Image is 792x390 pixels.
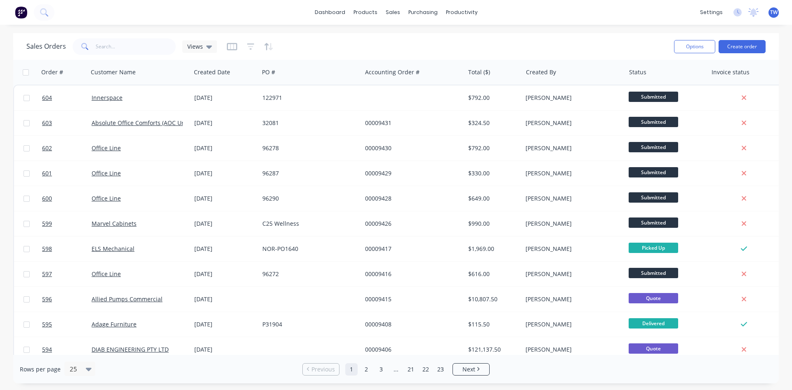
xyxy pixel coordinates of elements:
[194,194,256,203] div: [DATE]
[194,169,256,177] div: [DATE]
[42,94,52,102] span: 604
[194,94,256,102] div: [DATE]
[92,270,121,278] a: Office Line
[42,312,92,337] a: 595
[629,318,678,329] span: Delivered
[526,320,617,329] div: [PERSON_NAME]
[468,94,516,102] div: $792.00
[629,343,678,354] span: Quote
[365,144,457,152] div: 00009430
[526,94,617,102] div: [PERSON_NAME]
[526,119,617,127] div: [PERSON_NAME]
[420,363,432,376] a: Page 22
[262,94,354,102] div: 122971
[92,295,163,303] a: Allied Pumps Commercial
[365,270,457,278] div: 00009416
[194,144,256,152] div: [DATE]
[42,220,52,228] span: 599
[382,6,404,19] div: sales
[629,167,678,177] span: Submitted
[42,211,92,236] a: 599
[92,220,137,227] a: Marvel Cabinets
[365,169,457,177] div: 00009429
[526,68,556,76] div: Created By
[303,365,339,373] a: Previous page
[42,270,52,278] span: 597
[194,245,256,253] div: [DATE]
[92,245,134,253] a: ELS Mechanical
[15,6,27,19] img: Factory
[262,220,354,228] div: C25 Wellness
[345,363,358,376] a: Page 1 is your current page
[468,270,516,278] div: $616.00
[311,6,349,19] a: dashboard
[42,111,92,135] a: 603
[365,245,457,253] div: 00009417
[194,270,256,278] div: [DATE]
[42,345,52,354] span: 594
[526,270,617,278] div: [PERSON_NAME]
[92,194,121,202] a: Office Line
[262,245,354,253] div: NOR-PO1640
[42,186,92,211] a: 600
[468,119,516,127] div: $324.50
[629,268,678,278] span: Submitted
[468,320,516,329] div: $115.50
[468,345,516,354] div: $121,137.50
[404,6,442,19] div: purchasing
[194,119,256,127] div: [DATE]
[92,345,169,353] a: DIAB ENGINEERING PTY LTD
[360,363,372,376] a: Page 2
[42,337,92,362] a: 594
[262,194,354,203] div: 96290
[42,287,92,312] a: 596
[526,220,617,228] div: [PERSON_NAME]
[365,68,420,76] div: Accounting Order #
[696,6,727,19] div: settings
[92,119,207,127] a: Absolute Office Comforts (AOC Unit Trust)
[262,119,354,127] div: 32081
[629,217,678,228] span: Submitted
[42,161,92,186] a: 601
[375,363,387,376] a: Page 3
[20,365,61,373] span: Rows per page
[468,68,490,76] div: Total ($)
[96,38,176,55] input: Search...
[526,345,617,354] div: [PERSON_NAME]
[629,142,678,152] span: Submitted
[194,320,256,329] div: [DATE]
[462,365,475,373] span: Next
[526,295,617,303] div: [PERSON_NAME]
[92,169,121,177] a: Office Line
[262,270,354,278] div: 96272
[629,68,646,76] div: Status
[453,365,489,373] a: Next page
[187,42,203,51] span: Views
[42,144,52,152] span: 602
[365,119,457,127] div: 00009431
[629,243,678,253] span: Picked Up
[526,245,617,253] div: [PERSON_NAME]
[629,293,678,303] span: Quote
[26,43,66,50] h1: Sales Orders
[526,194,617,203] div: [PERSON_NAME]
[365,320,457,329] div: 00009408
[390,363,402,376] a: Jump forward
[468,245,516,253] div: $1,969.00
[41,68,63,76] div: Order #
[468,220,516,228] div: $990.00
[311,365,335,373] span: Previous
[262,320,354,329] div: P31904
[629,92,678,102] span: Submitted
[91,68,136,76] div: Customer Name
[42,262,92,286] a: 597
[349,6,382,19] div: products
[712,68,750,76] div: Invoice status
[719,40,766,53] button: Create order
[468,295,516,303] div: $10,807.50
[92,144,121,152] a: Office Line
[92,320,137,328] a: Adage Furniture
[262,169,354,177] div: 96287
[770,9,778,16] span: TW
[674,40,715,53] button: Options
